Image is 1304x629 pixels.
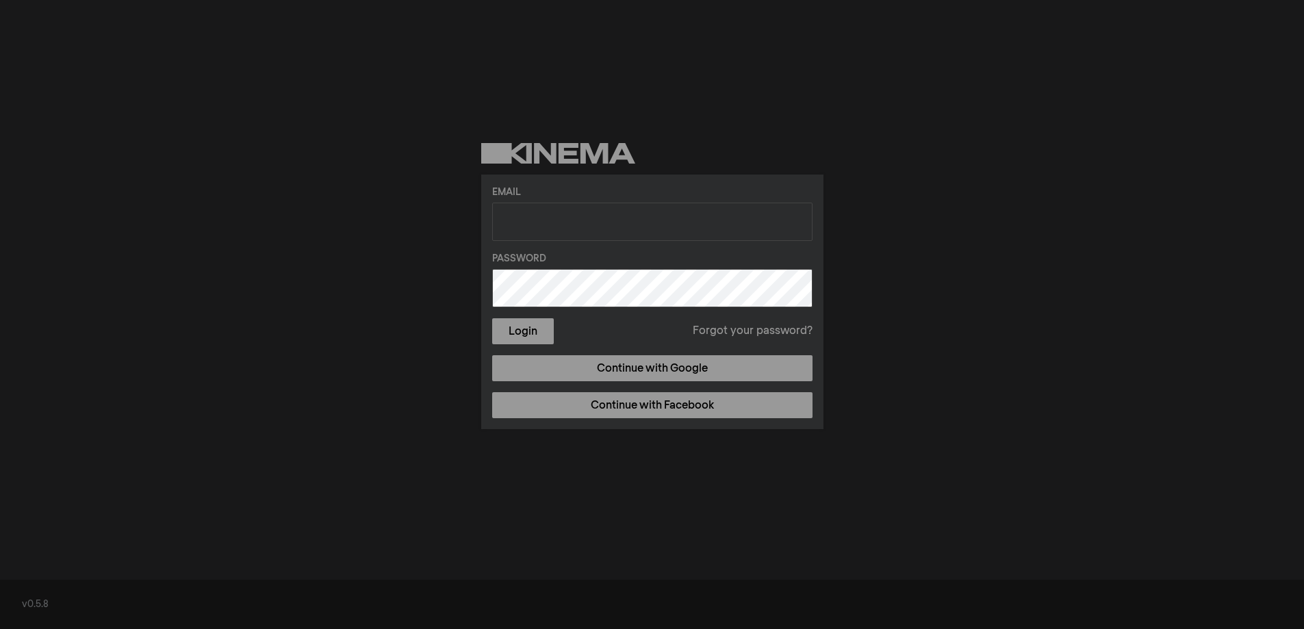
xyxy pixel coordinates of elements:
label: Email [492,185,813,200]
a: Continue with Google [492,355,813,381]
a: Continue with Facebook [492,392,813,418]
button: Login [492,318,554,344]
div: v0.5.8 [22,598,1282,612]
a: Forgot your password? [693,323,813,339]
label: Password [492,252,813,266]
